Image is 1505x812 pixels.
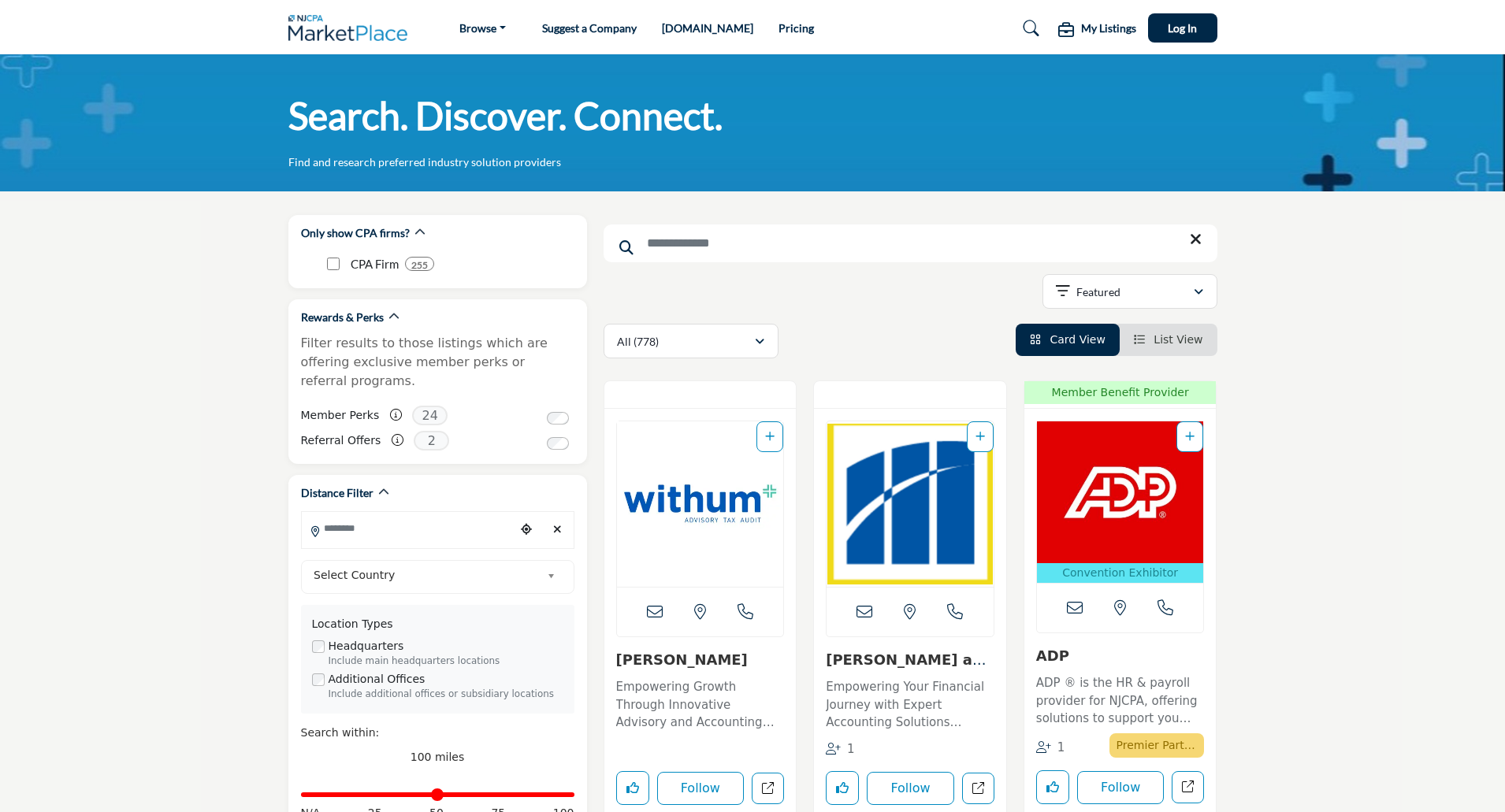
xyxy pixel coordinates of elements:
[329,671,425,688] label: Additional Offices
[1081,20,1136,36] h5: My Listings
[302,513,515,543] input: Search Location
[616,649,785,670] h3: Withum
[414,431,449,450] span: 2
[1036,770,1069,804] button: Like listing
[301,224,410,241] h2: Only show CPA firms?
[765,430,775,443] a: Add To List
[975,430,985,443] a: Add To List
[1154,333,1202,346] span: List View
[1134,333,1203,346] a: View List
[288,154,561,170] p: Find and research preferred industry solution providers
[1037,421,1204,583] a: Open Listing in new tab
[616,771,649,805] button: Like listing
[1042,274,1217,309] button: Featured
[301,407,380,424] label: Member Perks
[547,437,569,450] input: Switch to Referral Offers
[1037,421,1204,563] img: ADP
[617,421,784,587] img: Withum
[301,309,384,325] h2: Rewards & Perks
[329,688,563,702] div: Include additional offices or subsidiary locations
[448,17,517,39] a: Browse
[411,751,465,763] span: 100 miles
[1030,333,1106,346] a: View Card
[617,333,659,350] p: All (778)
[312,616,563,632] div: Location Types
[617,421,784,587] a: Open Listing in new tab
[329,654,563,669] div: Include main headquarters locations
[301,432,381,449] label: Referral Offers
[542,21,637,35] a: Suggest a Company
[547,412,569,425] input: Switch to Member Perks
[1116,737,1198,754] p: Premier Partner
[351,255,399,273] p: CPA Firm: CPA Firm
[752,773,784,805] a: Open withum in new tab
[1057,740,1065,755] span: 1
[779,21,814,35] a: Pricing
[616,651,748,668] a: [PERSON_NAME]
[1185,430,1195,443] a: Add To List
[1008,16,1050,41] a: Search
[412,406,448,425] span: 24
[1036,647,1069,664] a: ADP
[1036,670,1205,728] a: ADP ® is the HR & payroll provider for NJCPA, offering solutions to support you and your clients ...
[1148,13,1217,43] button: Log In
[604,224,1217,262] input: Search Keyword
[1050,333,1105,346] span: Card View
[826,771,859,805] button: Like listing
[515,521,538,538] div: Choose your current location
[288,15,416,41] img: Site Logo
[826,674,994,732] a: Empowering Your Financial Journey with Expert Accounting Solutions Specializing in accounting ser...
[411,258,428,273] b: 255
[405,257,434,271] div: 255 Results For CPA Firm
[616,678,785,732] p: Empowering Growth Through Innovative Advisory and Accounting Solutions This forward-thinking, tec...
[826,651,992,689] a: [PERSON_NAME] and Company, ...
[1036,645,1205,666] h3: ADP
[1036,739,1065,757] div: Followers
[288,87,723,144] h1: Search. Discover. Connect.
[314,567,541,584] span: Select Country
[301,484,373,501] h2: Distance Filter
[1120,324,1217,356] li: List View
[1058,19,1136,38] div: My Listings
[662,21,753,35] a: [DOMAIN_NAME]
[1036,674,1205,728] p: ADP ® is the HR & payroll provider for NJCPA, offering solutions to support you and your clients ...
[657,772,745,805] button: Follow
[301,725,574,741] div: Search within:
[604,324,779,358] button: All (778)
[301,334,574,391] p: Filter results to those listings which are offering exclusive member perks or referral programs.
[329,638,404,654] label: Headquarters
[327,258,340,270] input: CPA Firm checkbox
[1168,21,1197,35] span: Log In
[826,649,994,670] h3: Magone and Company, PC
[827,421,994,587] a: Open Listing in new tab
[826,678,994,732] p: Empowering Your Financial Journey with Expert Accounting Solutions Specializing in accounting ser...
[546,521,570,538] div: Clear search location
[616,674,785,732] a: Empowering Growth Through Innovative Advisory and Accounting Solutions This forward-thinking, tec...
[847,742,855,756] span: 1
[962,773,994,805] a: Open magone-and-company-pc in new tab
[1172,771,1204,803] a: Open adp in new tab
[1016,324,1120,356] li: Card View
[1029,384,1212,401] span: Member Benefit Provider
[827,421,994,587] img: Magone and Company, PC
[1077,771,1165,804] button: Follow
[1040,565,1201,581] p: Convention Exhibitor
[1076,284,1120,300] p: Featured
[867,772,954,805] button: Follow
[826,740,855,758] div: Followers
